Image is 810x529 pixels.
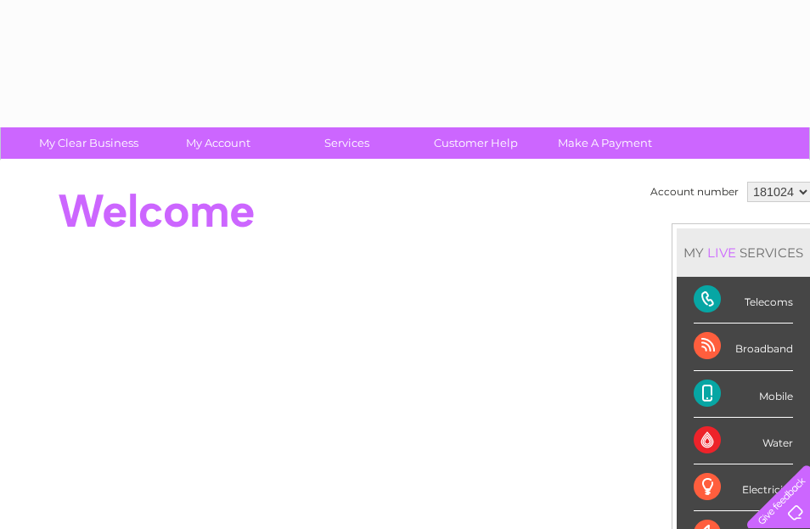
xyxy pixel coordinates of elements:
[704,245,740,261] div: LIVE
[677,228,810,277] div: MY SERVICES
[694,464,793,511] div: Electricity
[694,418,793,464] div: Water
[406,127,546,159] a: Customer Help
[646,177,743,206] td: Account number
[148,127,288,159] a: My Account
[277,127,417,159] a: Services
[694,324,793,370] div: Broadband
[694,371,793,418] div: Mobile
[19,127,159,159] a: My Clear Business
[694,277,793,324] div: Telecoms
[535,127,675,159] a: Make A Payment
